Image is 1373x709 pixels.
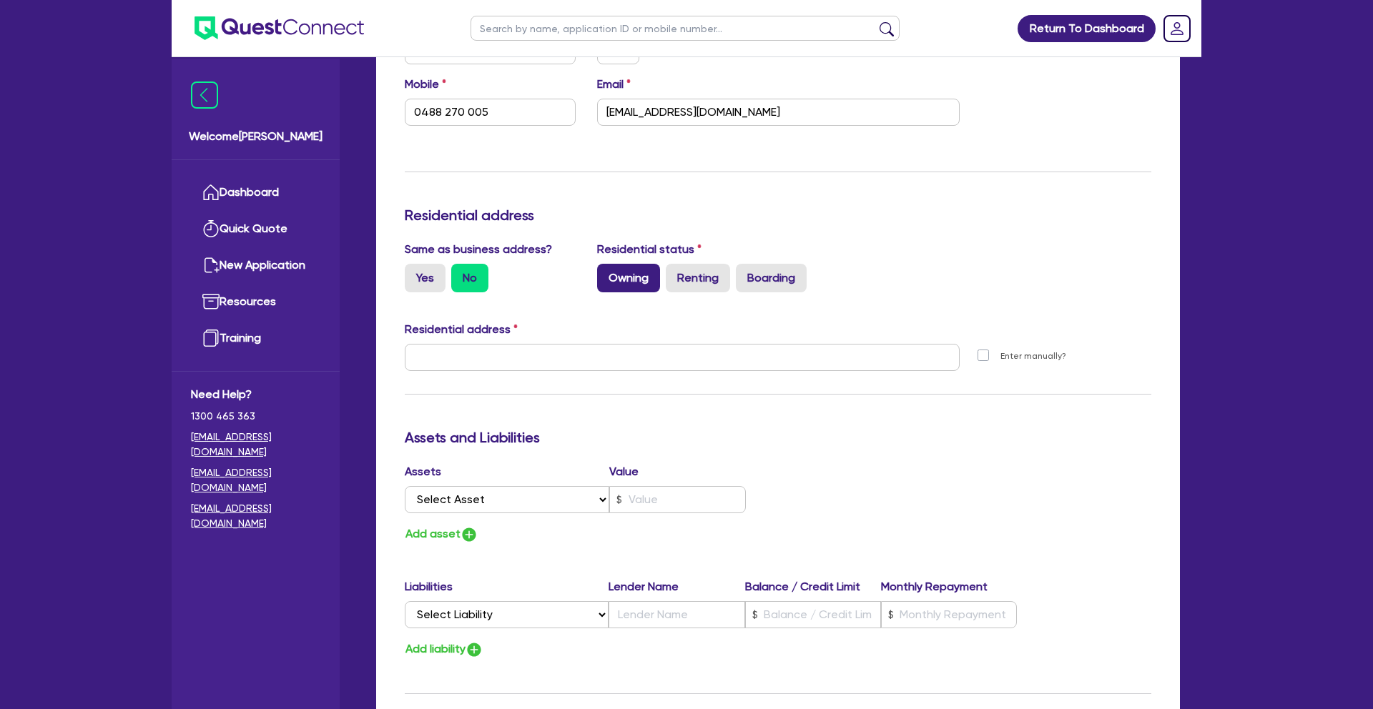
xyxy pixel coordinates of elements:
[405,463,609,480] label: Assets
[191,501,320,531] a: [EMAIL_ADDRESS][DOMAIN_NAME]
[466,641,483,658] img: icon-add
[461,526,478,543] img: icon-add
[736,264,807,292] label: Boarding
[451,264,488,292] label: No
[597,241,702,258] label: Residential status
[191,81,218,109] img: icon-menu-close
[1000,349,1066,363] label: Enter manually?
[202,293,220,310] img: resources
[609,601,744,628] input: Lender Name
[405,264,446,292] label: Yes
[405,207,1151,224] h3: Residential address
[189,128,323,145] span: Welcome [PERSON_NAME]
[191,409,320,424] span: 1300 465 363
[745,578,881,595] label: Balance / Credit Limit
[609,578,744,595] label: Lender Name
[191,320,320,357] a: Training
[471,16,900,41] input: Search by name, application ID or mobile number...
[609,463,639,480] label: Value
[597,264,660,292] label: Owning
[191,430,320,460] a: [EMAIL_ADDRESS][DOMAIN_NAME]
[191,284,320,320] a: Resources
[405,578,609,595] label: Liabilities
[405,525,478,544] button: Add asset
[405,76,446,93] label: Mobile
[1018,15,1156,42] a: Return To Dashboard
[202,220,220,237] img: quick-quote
[202,329,220,347] img: training
[195,16,364,40] img: quest-connect-logo-blue
[1158,10,1196,47] a: Dropdown toggle
[191,465,320,495] a: [EMAIL_ADDRESS][DOMAIN_NAME]
[881,601,1017,628] input: Monthly Repayment
[666,264,730,292] label: Renting
[191,386,320,403] span: Need Help?
[597,76,631,93] label: Email
[191,174,320,211] a: Dashboard
[191,211,320,247] a: Quick Quote
[609,486,746,513] input: Value
[405,429,1151,446] h3: Assets and Liabilities
[881,578,1017,595] label: Monthly Repayment
[202,257,220,274] img: new-application
[745,601,881,628] input: Balance / Credit Limit
[405,640,483,659] button: Add liability
[191,247,320,284] a: New Application
[405,321,518,338] label: Residential address
[405,241,552,258] label: Same as business address?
